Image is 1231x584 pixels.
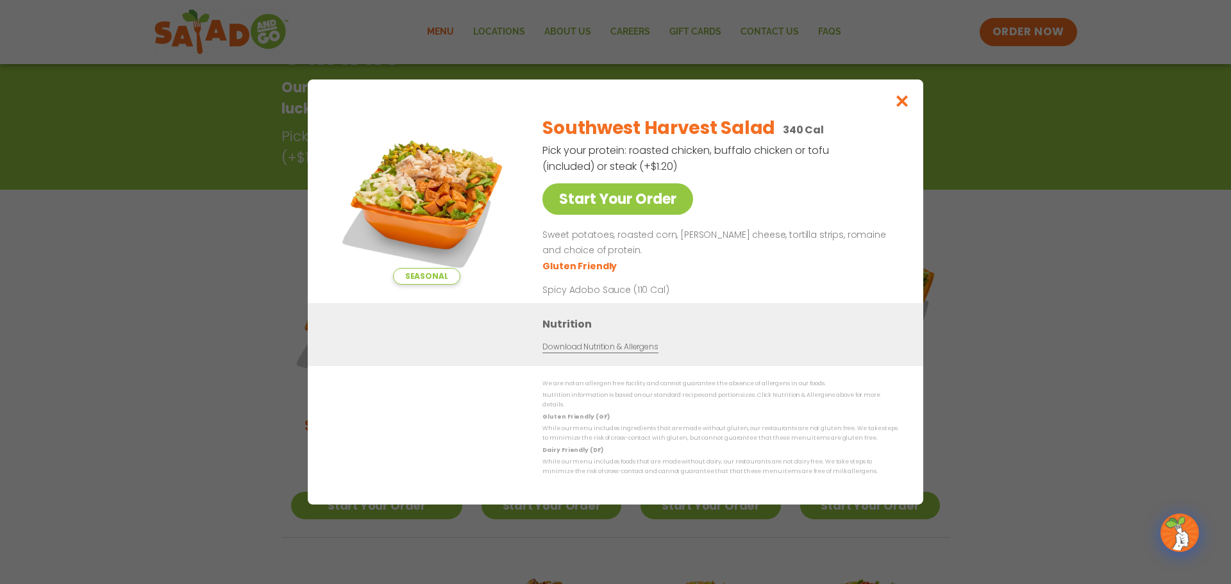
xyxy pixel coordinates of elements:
button: Close modal [882,79,923,122]
p: Sweet potatoes, roasted corn, [PERSON_NAME] cheese, tortilla strips, romaine and choice of protein. [542,228,892,258]
img: wpChatIcon [1162,515,1198,551]
p: Pick your protein: roasted chicken, buffalo chicken or tofu (included) or steak (+$1.20) [542,142,831,174]
h3: Nutrition [542,316,904,332]
strong: Dairy Friendly (DF) [542,446,603,454]
li: Gluten Friendly [542,260,619,273]
p: While our menu includes foods that are made without dairy, our restaurants are not dairy free. We... [542,457,898,477]
p: While our menu includes ingredients that are made without gluten, our restaurants are not gluten ... [542,424,898,444]
p: Nutrition information is based on our standard recipes and portion sizes. Click Nutrition & Aller... [542,390,898,410]
span: Seasonal [393,268,460,285]
p: We are not an allergen free facility and cannot guarantee the absence of allergens in our foods. [542,379,898,388]
a: Start Your Order [542,183,693,215]
p: 340 Cal [783,122,824,138]
a: Download Nutrition & Allergens [542,341,658,353]
img: Featured product photo for Southwest Harvest Salad [337,105,516,285]
p: Spicy Adobo Sauce (110 Cal) [542,283,780,297]
strong: Gluten Friendly (GF) [542,413,609,421]
h2: Southwest Harvest Salad [542,115,775,142]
